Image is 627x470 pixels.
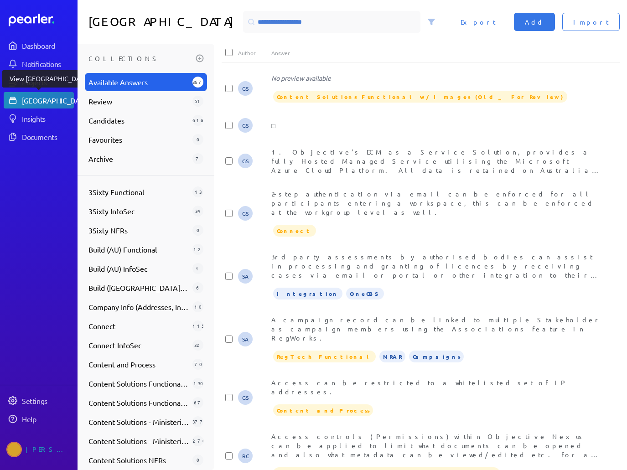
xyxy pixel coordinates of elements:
a: Projects [4,74,74,90]
span: Content Solutions - Ministerials - Functional [88,416,189,427]
div: Help [22,414,73,424]
div: 70 [192,359,203,370]
span: Build (AU) Functional [88,244,189,255]
span: NRAR [379,351,405,362]
span: Gary Somerville [238,81,253,96]
div: 3rd party assessments by authorised bodies can assist in processing and granting of licences by r... [271,252,603,279]
span: Connect [88,320,189,331]
span: Campaigns [409,351,464,362]
span: Content Solutions Functional (Review) [88,378,189,389]
div: Insights [22,114,73,123]
img: Scott Hay [6,442,22,457]
div: 32 [192,340,203,351]
span: Robert Craig [238,449,253,463]
div: □ [271,121,603,130]
span: Connect [273,225,316,237]
span: Content Solutions - Ministerials - Non Functional [88,435,189,446]
a: Dashboard [4,37,74,54]
span: Content and Process [273,404,373,416]
a: Scott Hay's photo[PERSON_NAME] [4,438,74,461]
a: Settings [4,393,74,409]
span: 3Sixty NFRs [88,225,189,236]
div: 1. Objective’s ECM as a Service Solution, provides a fully Hosted Managed Service utilising the M... [271,147,603,175]
div: Settings [22,396,73,405]
span: Steve Ackermann [238,269,253,284]
a: Documents [4,129,74,145]
div: 10 [192,301,203,312]
div: 115 [192,320,203,331]
div: [GEOGRAPHIC_DATA] [22,96,90,105]
div: [PERSON_NAME] [26,442,71,457]
div: 1 [192,263,203,274]
div: Documents [22,132,73,141]
div: 130 [192,378,203,389]
div: 34 [192,206,203,217]
div: 0 [192,225,203,236]
div: Notifications [22,59,73,68]
div: 0 [192,134,203,145]
span: Content and Process [88,359,189,370]
span: Content Solutions Functional w/Images (Old _ For Review) [88,397,189,408]
div: Access can be restricted to a whitelisted set of IP addresses. [271,378,603,396]
h3: Collections [88,51,192,66]
span: 3Sixty InfoSec [88,206,189,217]
div: Answer [271,49,603,57]
a: Help [4,411,74,427]
span: RegTech Functional [273,351,376,362]
span: Gary Somerville [238,154,253,168]
span: 3Sixty Functional [88,186,189,197]
div: 7 [192,153,203,164]
div: 2-step authentication via email can be enforced for all participants entering a workspace, this c... [271,189,603,217]
a: Dashboard [9,14,74,26]
span: Content Solutions NFRs [88,455,189,465]
span: Export [461,17,496,26]
span: OneCBS [346,288,384,300]
span: Favourites [88,134,189,145]
a: [GEOGRAPHIC_DATA] [4,92,74,108]
div: 51 [192,96,203,107]
button: Export [450,13,507,31]
span: Build (AU) InfoSec [88,263,189,274]
div: 270 [192,435,203,446]
a: Insights [4,110,74,127]
span: Add [525,17,544,26]
span: Build ([GEOGRAPHIC_DATA]) InfoSec [88,282,189,293]
span: No preview available [271,74,331,82]
span: Company Info (Addresses, Insurance, etc) [88,301,189,312]
span: Content Solutions Functional w/Images (Old _ For Review) [273,91,567,103]
div: 6 [192,282,203,293]
span: Import [573,17,609,26]
div: 0 [192,455,203,465]
span: Gary Somerville [238,118,253,133]
div: Dashboard [22,41,73,50]
span: Integration [273,288,342,300]
div: Projects [22,77,73,87]
span: Candidates [88,115,189,126]
span: Available Answers [88,77,189,88]
button: Add [514,13,555,31]
div: Author [238,49,271,57]
div: 67 [192,397,203,408]
div: Access controls (Permissions) within Objective Nexus can be applied to limit what documents can b... [271,432,603,459]
span: Connect InfoSec [88,340,189,351]
div: 13 [192,186,203,197]
span: Review [88,96,189,107]
div: 616 [192,115,203,126]
a: Notifications [4,56,74,72]
span: Steve Ackermann [238,332,253,346]
span: Gary Somerville [238,206,253,221]
div: 3676 [192,77,203,88]
button: Import [562,13,620,31]
span: Archive [88,153,189,164]
div: 377 [192,416,203,427]
div: 12 [192,244,203,255]
span: Gary Somerville [238,390,253,405]
div: A campaign record can be linked to multiple Stakeholder as campaign members using the Association... [271,315,603,342]
h1: [GEOGRAPHIC_DATA] [88,11,239,33]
